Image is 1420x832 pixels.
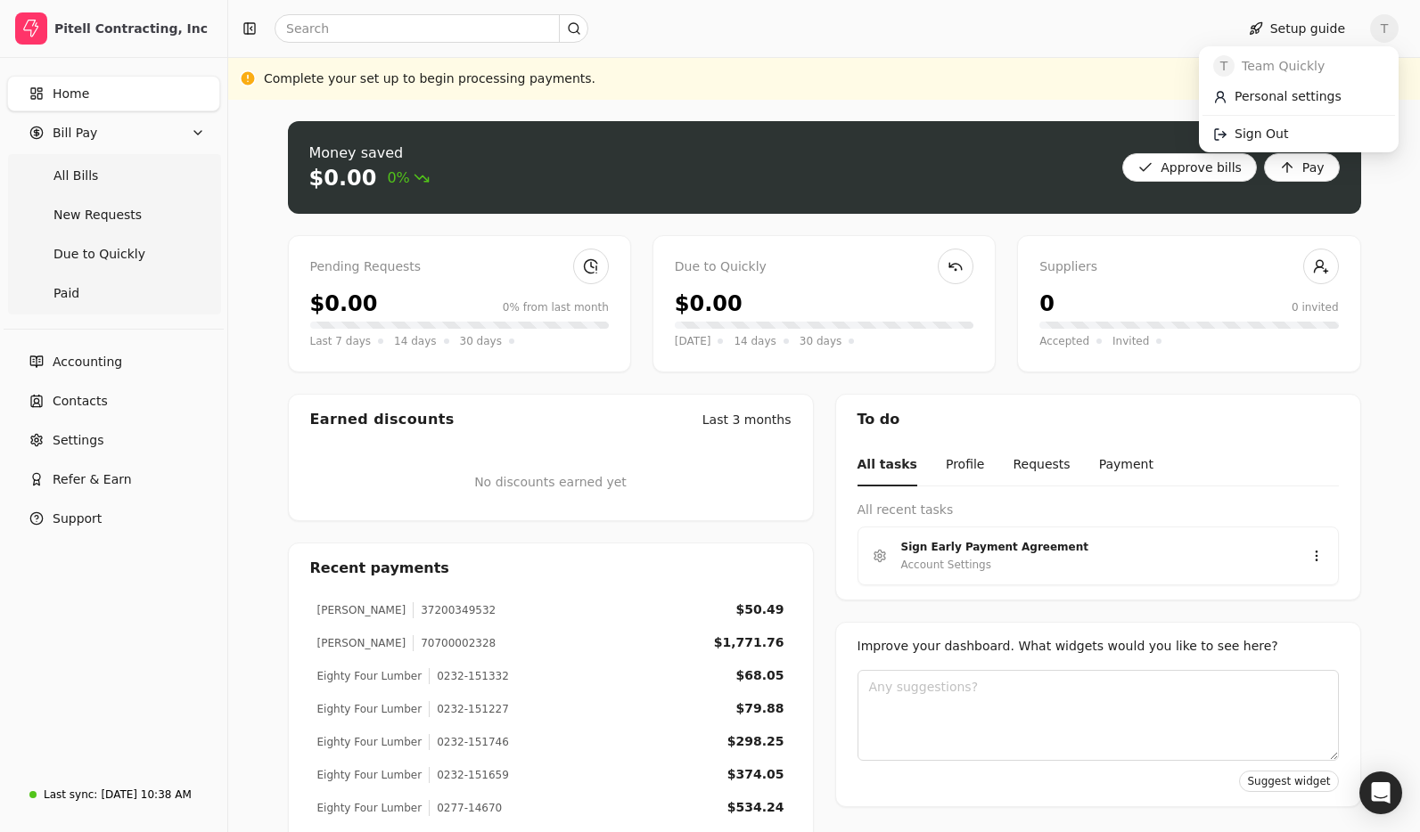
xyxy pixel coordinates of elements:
div: Last sync: [44,787,97,803]
button: Suggest widget [1239,771,1338,792]
span: Personal settings [1235,87,1342,106]
a: Home [7,76,220,111]
div: Suppliers [1039,257,1338,277]
button: Payment [1099,445,1153,486]
span: [DATE] [675,332,711,350]
span: 0% [387,167,429,189]
div: 0232-151332 [429,668,509,684]
div: $68.05 [735,666,784,685]
span: New Requests [53,206,142,224]
div: Eighty Four Lumber [317,668,423,684]
div: $0.00 [309,164,377,192]
div: $79.88 [735,699,784,718]
div: $534.24 [727,798,784,817]
button: Refer & Earn [7,461,220,497]
div: Pending Requests [310,257,609,277]
a: Accounting [7,344,220,379]
div: Money saved [309,143,430,164]
div: 70700002328 [413,635,496,651]
a: All Bills [11,158,217,193]
span: Home [53,85,89,103]
div: 0% from last month [503,299,609,315]
span: Paid [53,284,79,303]
div: 0232-151659 [429,767,509,783]
div: Recent payments [289,543,813,593]
div: Sign Early Payment Agreement [901,538,1281,556]
span: T [1213,55,1235,77]
button: Bill Pay [7,115,220,151]
div: $0.00 [310,288,378,320]
a: Last sync:[DATE] 10:38 AM [7,779,220,811]
div: 37200349532 [413,602,496,618]
a: Paid [11,275,217,311]
button: Profile [946,445,985,486]
span: Bill Pay [53,124,97,143]
div: Complete your set up to begin processing payments. [264,69,595,88]
span: Support [53,510,102,528]
button: Support [7,501,220,536]
div: 0232-151746 [429,734,509,750]
span: Accepted [1039,332,1089,350]
div: To do [836,395,1360,445]
div: [PERSON_NAME] [317,635,406,651]
div: Earned discounts [310,409,455,430]
span: Invited [1112,332,1149,350]
button: Pay [1264,153,1340,182]
span: 14 days [394,332,436,350]
div: $298.25 [727,732,784,751]
button: T [1370,14,1399,43]
a: Contacts [7,383,220,419]
span: All Bills [53,167,98,185]
div: All recent tasks [858,501,1339,519]
span: Contacts [53,392,108,411]
a: Settings [7,422,220,458]
span: 30 days [460,332,502,350]
div: $1,771.76 [714,633,784,652]
div: Account Settings [901,556,991,574]
span: 14 days [734,332,776,350]
span: Accounting [53,353,122,371]
a: New Requests [11,197,217,232]
div: $374.05 [727,765,784,784]
button: Approve bills [1122,153,1257,182]
span: Settings [53,431,103,450]
button: All tasks [858,445,917,486]
div: 0 invited [1292,299,1339,315]
div: $0.00 [675,288,743,320]
span: Last 7 days [310,332,372,350]
div: [DATE] 10:38 AM [101,787,191,803]
div: Last 3 months [702,411,792,429]
span: Refer & Earn [53,470,132,489]
div: 0 [1039,288,1055,320]
div: Eighty Four Lumber [317,701,423,717]
div: No discounts earned yet [474,445,627,520]
div: Eighty Four Lumber [317,800,423,816]
span: Sign Out [1235,125,1288,143]
div: 0277-14670 [429,800,502,816]
div: Eighty Four Lumber [317,734,423,750]
div: Due to Quickly [675,257,973,277]
button: Setup guide [1235,14,1359,43]
div: [PERSON_NAME] [317,602,406,618]
input: Search [275,14,588,43]
span: Team Quickly [1242,57,1325,76]
div: $50.49 [735,600,784,619]
div: Improve your dashboard. What widgets would you like to see here? [858,637,1339,656]
a: Due to Quickly [11,236,217,272]
div: Eighty Four Lumber [317,767,423,783]
span: 30 days [800,332,841,350]
div: Open Intercom Messenger [1359,771,1402,814]
div: Pitell Contracting, Inc [54,20,212,37]
div: 0232-151227 [429,701,509,717]
span: Due to Quickly [53,245,145,264]
button: Requests [1013,445,1070,486]
div: T [1199,46,1399,152]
